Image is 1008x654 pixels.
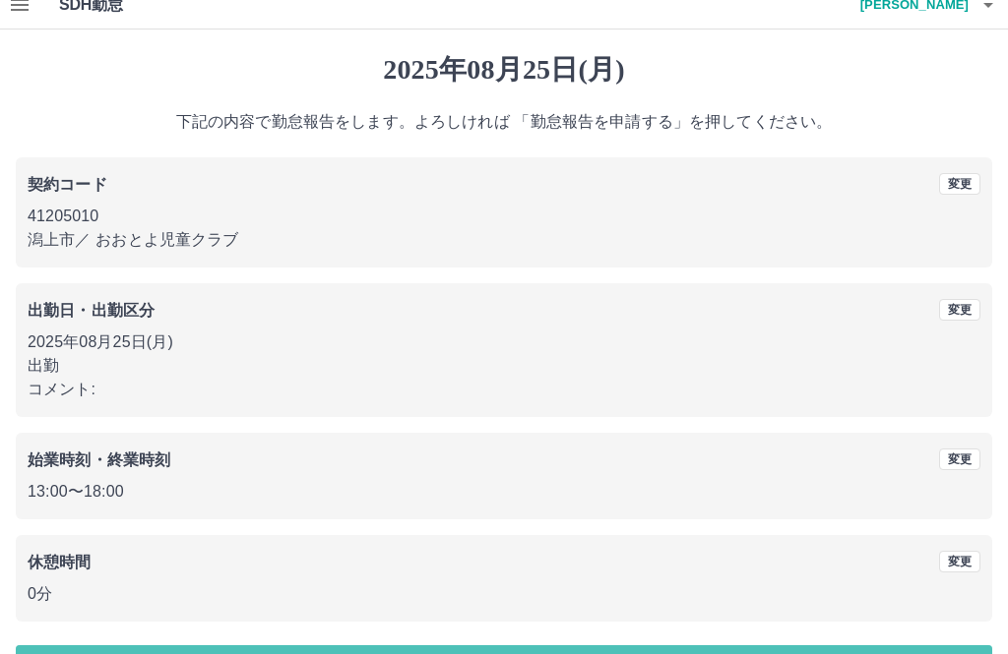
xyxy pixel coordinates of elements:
p: 41205010 [28,205,980,228]
p: 下記の内容で勤怠報告をします。よろしければ 「勤怠報告を申請する」を押してください。 [16,110,992,134]
p: 2025年08月25日(月) [28,330,980,354]
b: 契約コード [28,176,107,193]
p: 潟上市 ／ おおとよ児童クラブ [28,228,980,252]
h1: 2025年08月25日(月) [16,53,992,87]
button: 変更 [939,173,980,195]
button: 変更 [939,551,980,572]
p: 出勤 [28,354,980,378]
p: 13:00 〜 18:00 [28,480,980,504]
p: 0分 [28,582,980,606]
p: コメント: [28,378,980,401]
button: 変更 [939,448,980,470]
b: 休憩時間 [28,554,92,570]
b: 始業時刻・終業時刻 [28,451,170,468]
b: 出勤日・出勤区分 [28,302,155,319]
button: 変更 [939,299,980,321]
